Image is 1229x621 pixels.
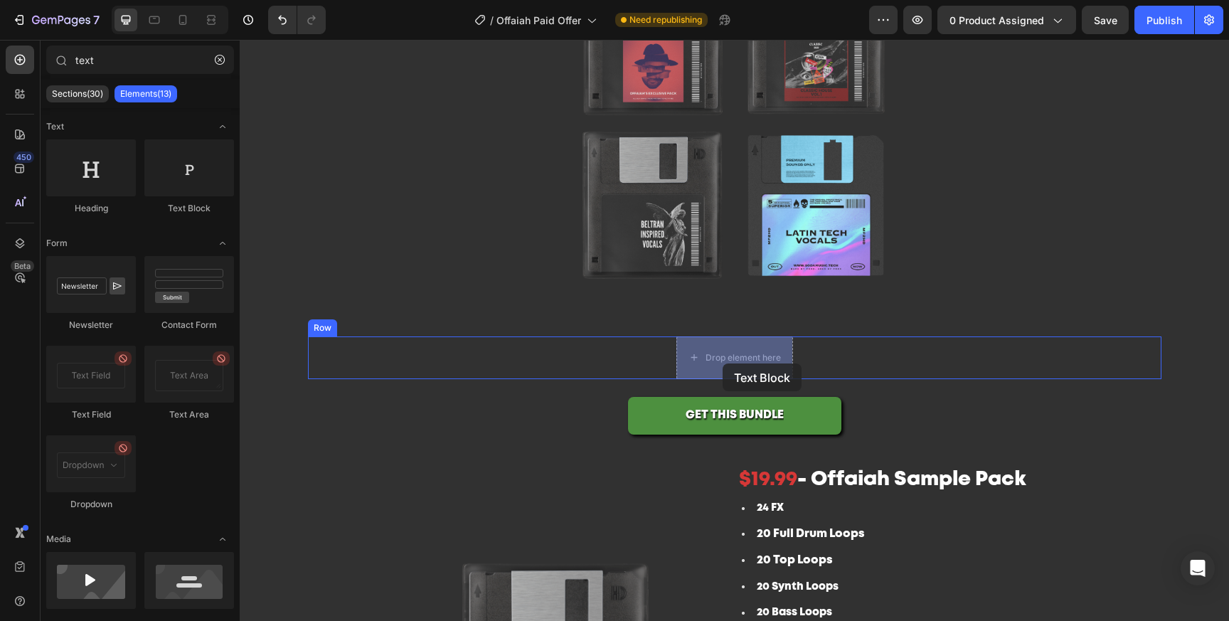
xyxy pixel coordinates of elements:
[1181,551,1215,585] div: Open Intercom Messenger
[949,13,1044,28] span: 0 product assigned
[11,260,34,272] div: Beta
[268,6,326,34] div: Undo/Redo
[211,528,234,551] span: Toggle open
[46,319,136,331] div: Newsletter
[46,498,136,511] div: Dropdown
[46,202,136,215] div: Heading
[1082,6,1129,34] button: Save
[1146,13,1182,28] div: Publish
[46,533,71,546] span: Media
[46,120,64,133] span: Text
[211,232,234,255] span: Toggle open
[144,408,234,421] div: Text Area
[1134,6,1194,34] button: Publish
[240,40,1229,621] iframe: Design area
[937,6,1076,34] button: 0 product assigned
[144,202,234,215] div: Text Block
[629,14,702,26] span: Need republishing
[14,152,34,163] div: 450
[120,88,171,100] p: Elements(13)
[46,237,68,250] span: Form
[93,11,100,28] p: 7
[46,46,234,74] input: Search Sections & Elements
[211,115,234,138] span: Toggle open
[1094,14,1117,26] span: Save
[144,319,234,331] div: Contact Form
[6,6,106,34] button: 7
[52,88,103,100] p: Sections(30)
[490,13,494,28] span: /
[46,408,136,421] div: Text Field
[496,13,581,28] span: Offaiah Paid Offer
